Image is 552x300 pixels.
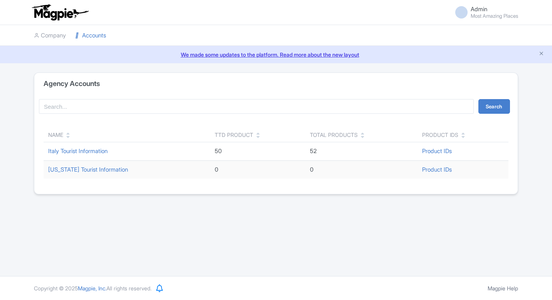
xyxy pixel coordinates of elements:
a: Company [34,25,66,46]
div: Product IDs [422,131,458,139]
a: Italy Tourist Information [48,147,108,155]
h4: Agency Accounts [44,80,100,88]
td: 50 [210,142,305,161]
div: Total Products [310,131,358,139]
input: Search... [39,99,474,114]
a: Admin Most Amazing Places [451,6,518,19]
button: Search [478,99,510,114]
a: [US_STATE] Tourist Information [48,166,128,173]
a: Product IDs [422,147,452,155]
span: Admin [471,5,487,13]
div: Copyright © 2025 All rights reserved. [29,284,156,292]
div: TTD Product [215,131,253,139]
span: Magpie, Inc. [78,285,106,292]
a: Magpie Help [488,285,518,292]
a: We made some updates to the platform. Read more about the new layout [5,51,547,59]
small: Most Amazing Places [471,13,518,19]
button: Close announcement [539,50,544,59]
img: logo-ab69f6fb50320c5b225c76a69d11143b.png [30,4,90,21]
td: 0 [210,160,305,179]
a: Product IDs [422,166,452,173]
a: Accounts [75,25,106,46]
td: 52 [305,142,418,161]
div: Name [48,131,63,139]
td: 0 [305,160,418,179]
